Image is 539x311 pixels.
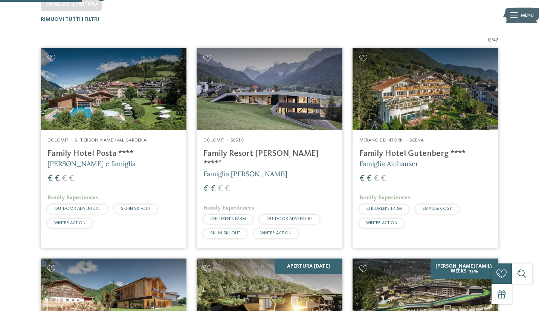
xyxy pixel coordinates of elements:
span: Merano e dintorni – Scena [359,138,424,143]
span: WINTER ACTION [366,221,397,225]
span: € [366,174,372,183]
span: Orario d'apertura [46,2,98,7]
span: € [203,185,209,194]
span: OUTDOOR ADVENTURE [266,217,313,221]
span: Family Experiences [47,194,98,201]
span: Dolomiti – Sesto [203,138,244,143]
span: € [62,174,67,183]
span: Family Experiences [203,204,254,211]
h4: Family Hotel Posta **** [47,149,180,159]
span: Family Experiences [359,194,410,201]
span: 27 [493,36,498,43]
img: Cercate un hotel per famiglie? Qui troverete solo i migliori! [41,48,186,130]
h4: Family Hotel Gutenberg **** [359,149,492,159]
span: [PERSON_NAME] e famiglia [47,159,136,168]
a: Cercate un hotel per famiglie? Qui troverete solo i migliori! Merano e dintorni – Scena Family Ho... [353,48,498,248]
span: Dolomiti – S. [PERSON_NAME]/Val Gardena [47,138,147,143]
a: Cercate un hotel per famiglie? Qui troverete solo i migliori! Dolomiti – S. [PERSON_NAME]/Val Gar... [41,48,186,248]
span: Famiglia [PERSON_NAME] [203,169,287,178]
span: / [492,36,493,43]
span: WINTER ACTION [54,221,86,225]
a: Cercate un hotel per famiglie? Qui troverete solo i migliori! Dolomiti – Sesto Family Resort [PER... [197,48,342,248]
span: SMALL & COSY [422,206,452,211]
span: € [359,174,365,183]
span: OUTDOOR ADVENTURE [54,206,101,211]
span: SKI-IN SKI-OUT [121,206,151,211]
span: € [47,174,53,183]
span: € [374,174,379,183]
img: Family Hotel Gutenberg **** [353,48,498,130]
span: Rimuovi tutti i filtri [41,17,99,22]
span: € [69,174,74,183]
span: € [55,174,60,183]
img: Family Resort Rainer ****ˢ [197,48,342,130]
span: € [211,185,216,194]
span: € [218,185,223,194]
span: € [225,185,230,194]
span: CHILDREN’S FARM [366,206,402,211]
h4: Family Resort [PERSON_NAME] ****ˢ [203,149,336,169]
span: WINTER ACTION [260,231,292,236]
span: CHILDREN’S FARM [210,217,246,221]
span: Famiglia Ainhauser [359,159,418,168]
span: € [381,174,386,183]
span: 15 [488,36,492,43]
span: SKI-IN SKI-OUT [210,231,240,236]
